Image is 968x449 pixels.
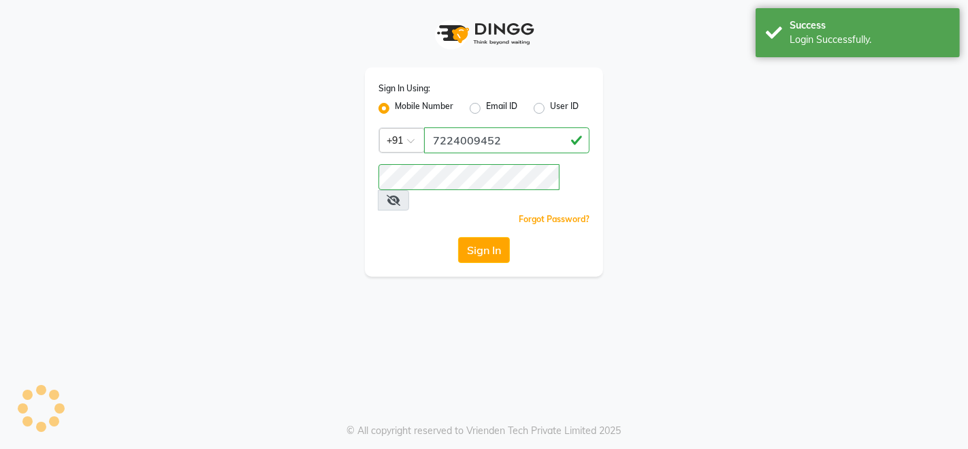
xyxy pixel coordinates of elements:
[378,82,430,95] label: Sign In Using:
[430,14,538,54] img: logo1.svg
[790,18,950,33] div: Success
[486,100,517,117] label: Email ID
[790,33,950,47] div: Login Successfully.
[395,100,453,117] label: Mobile Number
[424,127,590,153] input: Username
[378,164,560,190] input: Username
[550,100,579,117] label: User ID
[458,237,510,263] button: Sign In
[519,214,590,224] a: Forgot Password?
